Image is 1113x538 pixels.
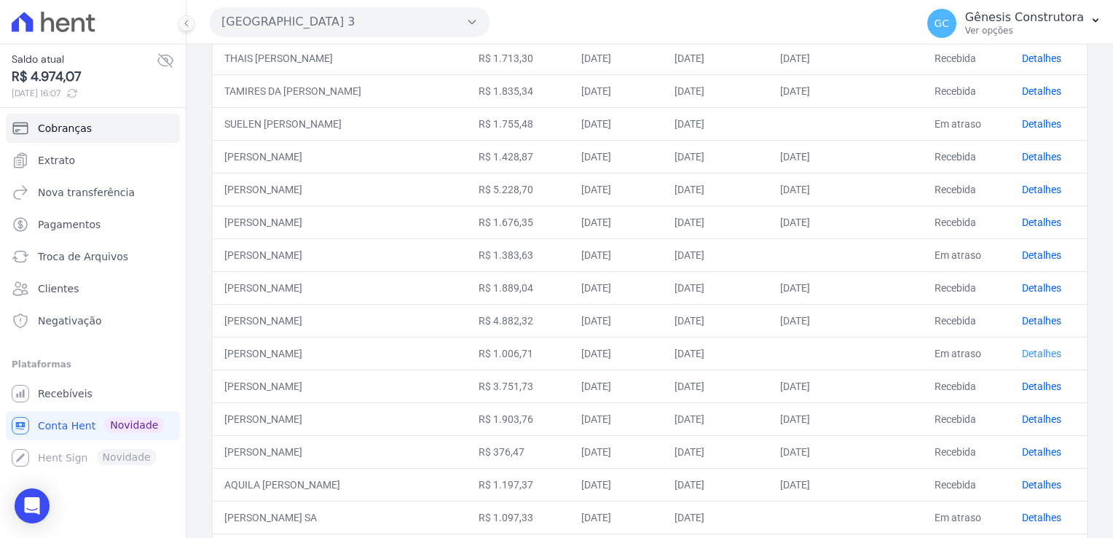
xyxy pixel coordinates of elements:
span: Troca de Arquivos [38,249,128,264]
td: [DATE] [663,107,768,140]
td: [DATE] [663,173,768,206]
td: [DATE] [663,74,768,107]
td: R$ 1.197,37 [467,468,570,501]
a: Detalhes [1022,184,1061,195]
td: Recebida [923,304,1010,337]
td: [DATE] [570,304,663,337]
td: [DATE] [768,468,923,501]
td: [DATE] [663,238,768,271]
a: Detalhes [1022,52,1061,64]
div: Plataformas [12,356,174,373]
td: Em atraso [923,337,1010,370]
span: Novidade [104,417,164,433]
td: [DATE] [570,107,663,140]
td: [DATE] [570,42,663,74]
td: [DATE] [570,140,663,173]
td: [DATE] [663,370,768,402]
td: [DATE] [768,173,923,206]
td: TAMIRES DA [PERSON_NAME] [213,74,467,107]
td: [DATE] [570,435,663,468]
a: Detalhes [1022,381,1061,392]
td: [DATE] [663,304,768,337]
td: [DATE] [663,337,768,370]
a: Negativação [6,306,180,335]
td: AQUILA [PERSON_NAME] [213,468,467,501]
td: [DATE] [768,42,923,74]
a: Conta Hent Novidade [6,411,180,440]
nav: Sidebar [12,114,174,472]
td: [DATE] [663,42,768,74]
td: R$ 5.228,70 [467,173,570,206]
span: Cobranças [38,121,92,136]
a: Detalhes [1022,315,1061,327]
a: Detalhes [1022,217,1061,228]
td: R$ 1.835,34 [467,74,570,107]
a: Detalhes [1022,479,1061,491]
td: [DATE] [768,402,923,435]
a: Clientes [6,274,180,303]
span: [DATE] 16:07 [12,87,157,100]
a: Cobranças [6,114,180,143]
td: [DATE] [768,140,923,173]
td: [DATE] [663,206,768,238]
span: Saldo atual [12,52,157,67]
span: Negativação [38,313,102,328]
td: [PERSON_NAME] [213,304,467,337]
span: Conta Hent [38,418,95,433]
td: [PERSON_NAME] [213,206,467,238]
td: Recebida [923,173,1010,206]
a: Detalhes [1022,85,1061,97]
span: Recebíveis [38,386,93,401]
td: R$ 4.882,32 [467,304,570,337]
td: R$ 1.889,04 [467,271,570,304]
td: Recebida [923,271,1010,304]
a: Detalhes [1022,151,1061,163]
td: R$ 1.383,63 [467,238,570,271]
td: [DATE] [570,74,663,107]
td: R$ 1.097,33 [467,501,570,534]
a: Extrato [6,146,180,175]
td: Em atraso [923,501,1010,534]
td: Recebida [923,140,1010,173]
td: Recebida [923,206,1010,238]
td: R$ 1.755,48 [467,107,570,140]
td: Recebida [923,435,1010,468]
td: [PERSON_NAME] [213,402,467,435]
td: [DATE] [570,337,663,370]
span: Clientes [38,281,79,296]
a: Nova transferência [6,178,180,207]
td: R$ 1.006,71 [467,337,570,370]
a: Recebíveis [6,379,180,408]
td: [DATE] [663,501,768,534]
td: [PERSON_NAME] [213,337,467,370]
td: Recebida [923,468,1010,501]
td: [DATE] [570,173,663,206]
a: Detalhes [1022,249,1061,261]
td: [DATE] [663,468,768,501]
a: Detalhes [1022,413,1061,425]
td: [PERSON_NAME] [213,271,467,304]
a: Troca de Arquivos [6,242,180,271]
span: Extrato [38,153,75,168]
td: [DATE] [570,206,663,238]
span: R$ 4.974,07 [12,67,157,87]
td: [PERSON_NAME] [213,435,467,468]
td: [PERSON_NAME] [213,173,467,206]
span: GC [934,18,949,28]
td: Recebida [923,402,1010,435]
a: Detalhes [1022,118,1061,130]
a: Pagamentos [6,210,180,239]
td: [PERSON_NAME] [213,238,467,271]
td: [DATE] [768,206,923,238]
td: [DATE] [570,501,663,534]
td: R$ 376,47 [467,435,570,468]
button: GC Gênesis Construtora Ver opções [916,3,1113,44]
td: [DATE] [768,435,923,468]
td: R$ 1.676,35 [467,206,570,238]
td: THAIS [PERSON_NAME] [213,42,467,74]
p: Gênesis Construtora [965,10,1084,25]
td: [DATE] [768,271,923,304]
td: [DATE] [768,74,923,107]
td: R$ 1.428,87 [467,140,570,173]
td: [PERSON_NAME] [213,370,467,402]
